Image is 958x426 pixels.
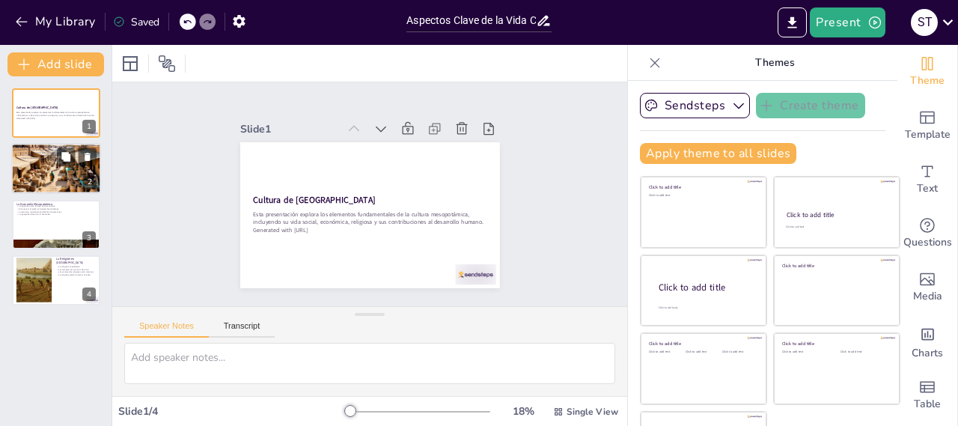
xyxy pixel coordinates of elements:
[905,127,951,143] span: Template
[897,368,957,422] div: Add a table
[897,207,957,261] div: Get real-time input from your audience
[56,268,96,271] p: Los templos eran centros de culto.
[56,266,96,269] p: La religión era politeísta.
[357,100,448,198] strong: Cultura de [GEOGRAPHIC_DATA]
[917,180,938,197] span: Text
[659,282,754,294] div: Click to add title
[659,306,753,310] div: Click to add body
[649,341,756,347] div: Click to add title
[505,404,541,419] div: 18 %
[16,210,96,213] p: La escritura cuneiforme facilitó las transacciones.
[16,152,97,155] p: La familia y la comunidad eran fundamentales.
[16,106,58,110] strong: Cultura de [GEOGRAPHIC_DATA]
[406,10,535,31] input: Insert title
[83,176,97,189] div: 2
[11,10,102,34] button: My Library
[16,117,96,120] p: Generated with [URL]
[16,149,97,152] p: La sociedad estaba jerárquicamente estructurada.
[435,137,510,219] div: Slide 1
[82,120,96,133] div: 1
[16,205,96,208] p: La agricultura era la base de la economía.
[11,144,101,195] div: 2
[686,350,719,354] div: Click to add text
[897,314,957,368] div: Add charts and graphs
[782,341,889,347] div: Click to add title
[911,9,938,36] div: S T
[910,73,945,89] span: Theme
[567,406,618,418] span: Single View
[57,148,75,166] button: Duplicate Slide
[12,255,100,305] div: 4
[262,81,424,260] p: Generated with [URL]
[912,345,943,362] span: Charts
[7,52,104,76] button: Add slide
[82,231,96,245] div: 3
[16,207,96,210] p: El comercio impulsó el intercambio de bienes.
[16,112,96,117] p: Esta presentación explora los elementos fundamentales de la cultura mesopotámica, incluyendo su v...
[640,143,796,164] button: Apply theme to all slides
[667,45,882,81] p: Themes
[79,148,97,166] button: Delete Slide
[897,153,957,207] div: Add text boxes
[786,225,885,229] div: Click to add text
[903,234,952,251] span: Questions
[840,350,888,354] div: Click to add text
[16,154,97,157] p: Las festividades y rituales fortalecían los lazos.
[897,261,957,314] div: Add images, graphics, shapes or video
[914,396,941,413] span: Table
[810,7,885,37] button: Present
[787,210,886,219] div: Click to add title
[649,184,756,190] div: Click to add title
[12,200,100,249] div: 3
[56,274,96,277] p: La religión guiaba la moral y la ética.
[16,146,97,150] p: La Vida Social en [GEOGRAPHIC_DATA]
[756,93,865,118] button: Create theme
[722,350,756,354] div: Click to add text
[16,157,97,160] p: La influencia de la religión en la vida social.
[16,213,96,216] p: La geografía influyó en la economía.
[209,321,275,338] button: Transcript
[782,350,829,354] div: Click to add text
[12,88,100,138] div: 1
[640,93,750,118] button: Sendsteps
[118,404,347,419] div: Slide 1 / 4
[897,45,957,99] div: Change the overall theme
[56,257,96,265] p: La Religión en [GEOGRAPHIC_DATA]
[113,15,159,29] div: Saved
[268,86,436,271] p: Esta presentación explora los elementos fundamentales de la cultura mesopotámica, incluyendo su v...
[118,52,142,76] div: Layout
[778,7,807,37] button: Export to PowerPoint
[649,194,756,198] div: Click to add text
[82,287,96,301] div: 4
[782,262,889,268] div: Click to add title
[158,55,176,73] span: Position
[56,271,96,274] p: Las ceremonias religiosas eran comunes.
[913,288,942,305] span: Media
[649,350,683,354] div: Click to add text
[911,7,938,37] button: S T
[897,99,957,153] div: Add ready made slides
[16,202,96,207] p: La Economía Mesopotámica
[124,321,209,338] button: Speaker Notes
